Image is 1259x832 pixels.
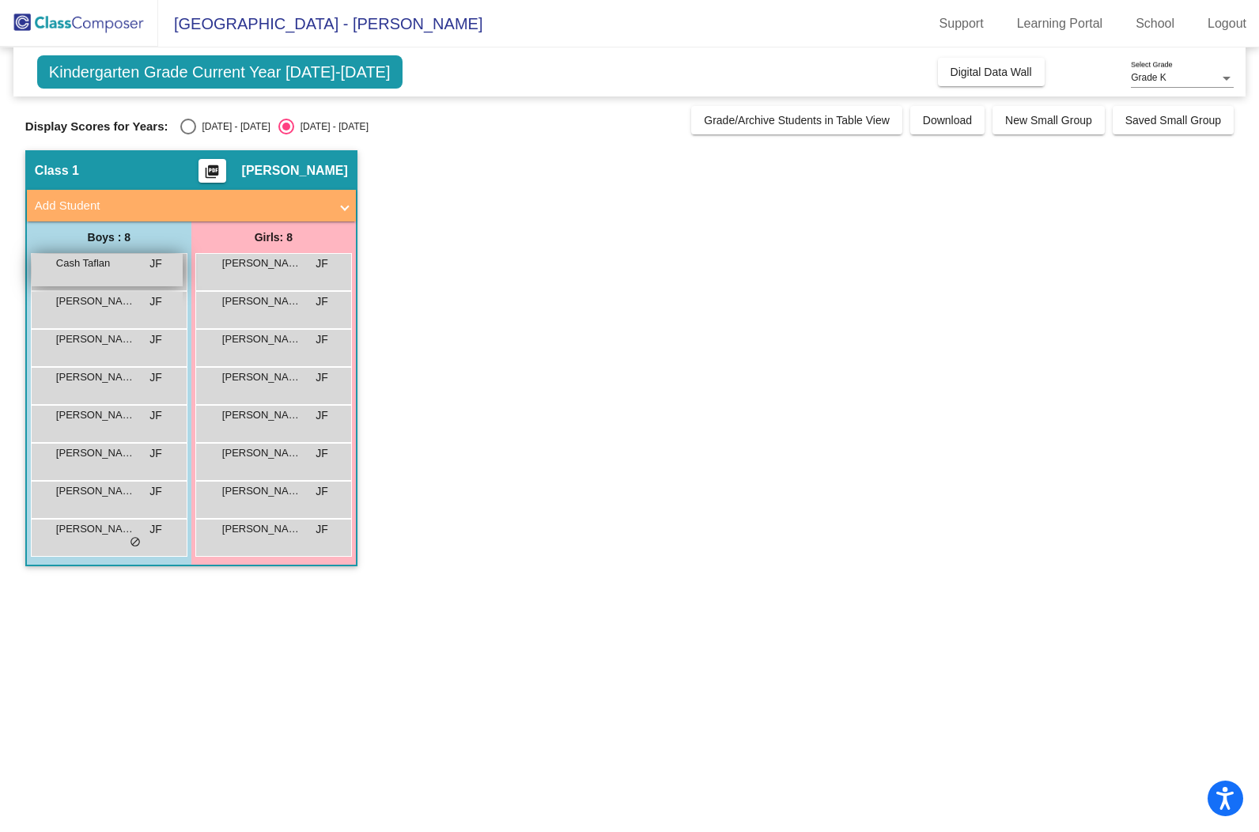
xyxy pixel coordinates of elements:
[180,119,369,134] mat-radio-group: Select an option
[927,11,996,36] a: Support
[25,119,168,134] span: Display Scores for Years:
[149,255,162,272] span: JF
[130,536,141,549] span: do_not_disturb_alt
[158,11,482,36] span: [GEOGRAPHIC_DATA] - [PERSON_NAME]
[56,483,135,499] span: [PERSON_NAME]
[1195,11,1259,36] a: Logout
[191,221,356,253] div: Girls: 8
[27,221,191,253] div: Boys : 8
[56,407,135,423] span: [PERSON_NAME]
[37,55,403,89] span: Kindergarten Grade Current Year [DATE]-[DATE]
[1123,11,1187,36] a: School
[222,407,301,423] span: [PERSON_NAME]
[56,255,135,271] span: Cash Taflan
[923,114,972,127] span: Download
[316,293,328,310] span: JF
[56,369,135,385] span: [PERSON_NAME]
[316,255,328,272] span: JF
[35,163,79,179] span: Class 1
[316,445,328,462] span: JF
[691,106,902,134] button: Grade/Archive Students in Table View
[1125,114,1221,127] span: Saved Small Group
[198,159,226,183] button: Print Students Details
[938,58,1045,86] button: Digital Data Wall
[202,164,221,186] mat-icon: picture_as_pdf
[149,521,162,538] span: JF
[56,293,135,309] span: [PERSON_NAME]
[242,163,348,179] span: [PERSON_NAME]
[222,369,301,385] span: [PERSON_NAME]
[294,119,369,134] div: [DATE] - [DATE]
[704,114,890,127] span: Grade/Archive Students in Table View
[35,197,329,215] mat-panel-title: Add Student
[316,369,328,386] span: JF
[149,331,162,348] span: JF
[992,106,1105,134] button: New Small Group
[56,331,135,347] span: [PERSON_NAME]
[222,445,301,461] span: [PERSON_NAME]
[316,483,328,500] span: JF
[27,190,356,221] mat-expansion-panel-header: Add Student
[316,331,328,348] span: JF
[222,255,301,271] span: [PERSON_NAME]
[316,521,328,538] span: JF
[222,521,301,537] span: [PERSON_NAME]
[1131,72,1166,83] span: Grade K
[222,293,301,309] span: [PERSON_NAME]
[1004,11,1116,36] a: Learning Portal
[149,445,162,462] span: JF
[149,369,162,386] span: JF
[56,521,135,537] span: [PERSON_NAME]
[1113,106,1234,134] button: Saved Small Group
[316,407,328,424] span: JF
[222,483,301,499] span: [PERSON_NAME]
[951,66,1032,78] span: Digital Data Wall
[910,106,985,134] button: Download
[149,483,162,500] span: JF
[149,293,162,310] span: JF
[196,119,270,134] div: [DATE] - [DATE]
[1005,114,1092,127] span: New Small Group
[56,445,135,461] span: [PERSON_NAME]
[149,407,162,424] span: JF
[222,331,301,347] span: [PERSON_NAME]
